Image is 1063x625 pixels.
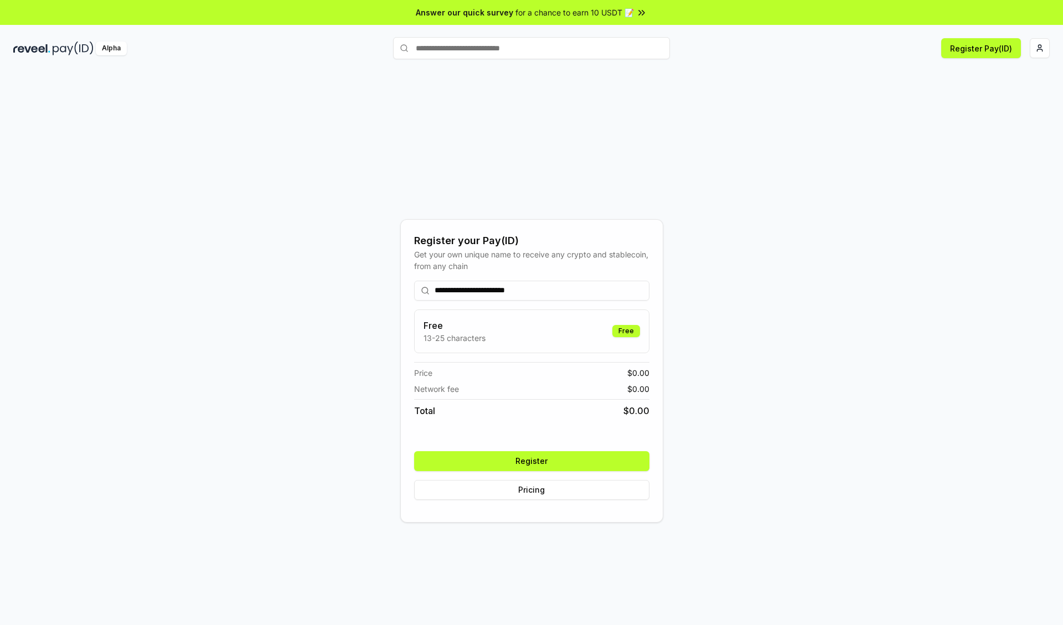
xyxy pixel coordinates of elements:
[416,7,513,18] span: Answer our quick survey
[414,451,649,471] button: Register
[414,249,649,272] div: Get your own unique name to receive any crypto and stablecoin, from any chain
[53,42,94,55] img: pay_id
[424,332,486,344] p: 13-25 characters
[623,404,649,417] span: $ 0.00
[424,319,486,332] h3: Free
[612,325,640,337] div: Free
[96,42,127,55] div: Alpha
[627,367,649,379] span: $ 0.00
[414,233,649,249] div: Register your Pay(ID)
[414,367,432,379] span: Price
[627,383,649,395] span: $ 0.00
[414,480,649,500] button: Pricing
[414,383,459,395] span: Network fee
[515,7,634,18] span: for a chance to earn 10 USDT 📝
[414,404,435,417] span: Total
[13,42,50,55] img: reveel_dark
[941,38,1021,58] button: Register Pay(ID)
